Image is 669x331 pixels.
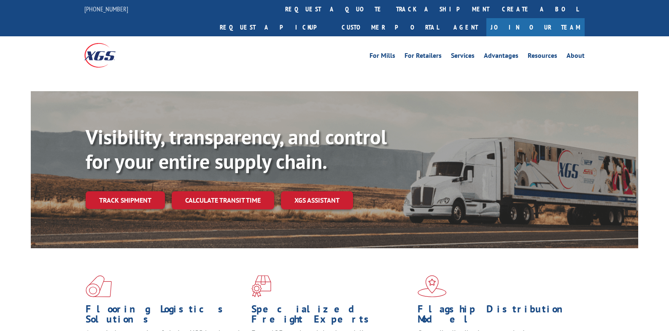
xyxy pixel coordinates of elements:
a: Advantages [484,52,518,62]
a: [PHONE_NUMBER] [84,5,128,13]
a: Join Our Team [486,18,585,36]
img: xgs-icon-total-supply-chain-intelligence-red [86,275,112,297]
a: Customer Portal [335,18,445,36]
a: Resources [528,52,557,62]
a: Services [451,52,475,62]
a: Track shipment [86,191,165,209]
a: Calculate transit time [172,191,274,209]
h1: Specialized Freight Experts [251,304,411,328]
img: xgs-icon-focused-on-flooring-red [251,275,271,297]
img: xgs-icon-flagship-distribution-model-red [418,275,447,297]
a: Agent [445,18,486,36]
h1: Flooring Logistics Solutions [86,304,245,328]
a: XGS ASSISTANT [281,191,353,209]
a: For Mills [370,52,395,62]
a: About [566,52,585,62]
a: For Retailers [405,52,442,62]
b: Visibility, transparency, and control for your entire supply chain. [86,124,387,174]
a: Request a pickup [213,18,335,36]
h1: Flagship Distribution Model [418,304,577,328]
